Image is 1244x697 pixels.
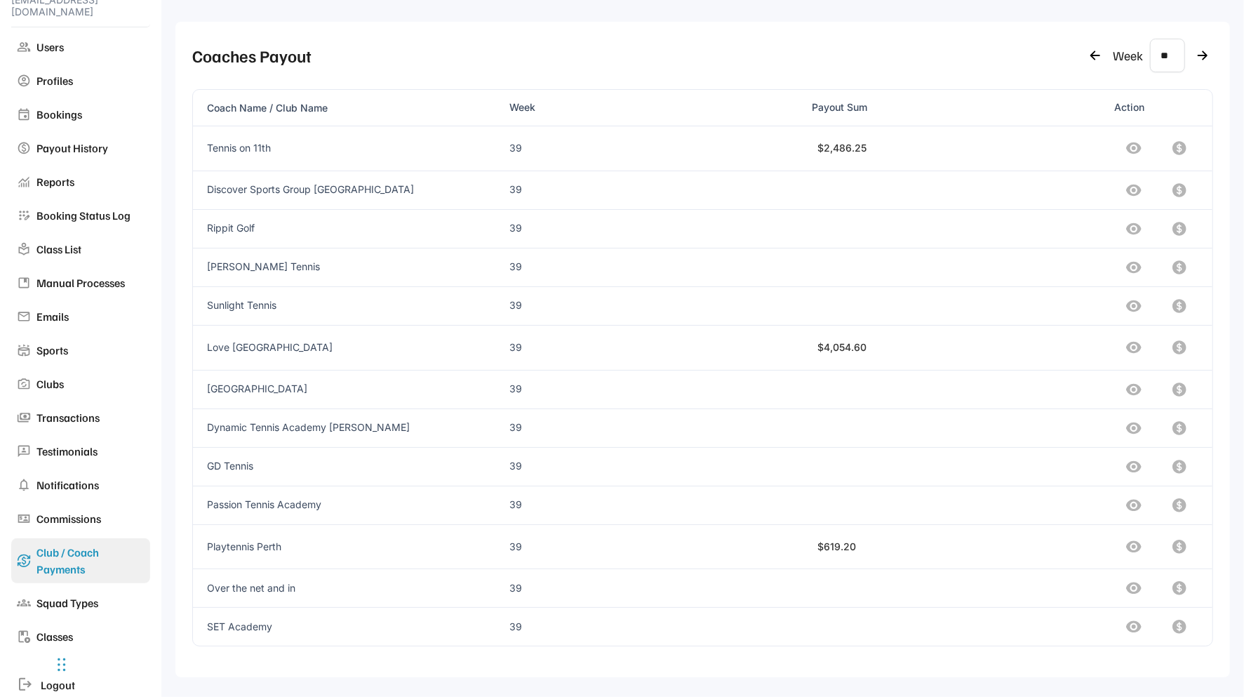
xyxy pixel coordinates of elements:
[36,72,145,89] div: Profiles
[1114,102,1198,114] div: Action
[36,207,145,224] div: Booking Status Log
[817,342,867,354] div: $4,054.60
[36,241,145,258] div: Class List
[207,621,498,633] div: SET Academy
[36,342,145,359] div: Sports
[509,261,801,273] div: 39
[17,411,31,425] img: payments_24dp_909090_FILL0_wght400_GRAD0_opsz24.svg
[17,74,31,88] img: account_circle_24dp_909090_FILL0_wght400_GRAD0_opsz24.svg
[17,554,31,568] img: currency_exchange_24dp_2696BE_FILL0_wght400_GRAD0_opsz24.svg
[36,140,145,157] div: Payout History
[207,383,498,395] div: [GEOGRAPHIC_DATA]
[36,308,145,325] div: Emails
[509,541,801,553] div: 39
[17,242,31,256] img: local_library_24dp_909090_FILL0_wght400_GRAD0_opsz24.svg
[36,595,145,611] div: Squad Types
[36,106,145,123] div: Bookings
[207,583,498,595] div: Over the net and in
[207,184,498,196] div: Discover Sports Group [GEOGRAPHIC_DATA]
[509,460,801,472] div: 39
[36,173,145,190] div: Reports
[36,510,145,527] div: Commissions
[509,142,801,154] div: 39
[207,422,498,434] div: Dynamic Tennis Academy [PERSON_NAME]
[509,422,801,434] div: 39
[17,175,31,189] img: monitoring_24dp_909090_FILL0_wght400_GRAD0_opsz24.svg
[509,300,801,312] div: 39
[207,223,498,234] div: Rippit Golf
[1113,46,1143,65] div: Week
[509,342,801,354] div: 39
[207,541,498,553] div: Playtennis Perth
[207,300,498,312] div: Sunlight Tennis
[509,184,801,196] div: 39
[509,383,801,395] div: 39
[17,141,31,155] img: paid_24dp_909090_FILL0_wght400_GRAD0_opsz24.svg
[509,499,801,511] div: 39
[17,478,31,492] img: notifications_24dp_909090_FILL0_wght400_GRAD0_opsz24.svg
[207,100,498,115] div: Coach Name / Club Name
[36,274,145,291] div: Manual Processes
[17,596,31,610] img: groups_24dp_909090_FILL0_wght400_GRAD0_opsz24.svg
[207,499,498,511] div: Passion Tennis Academy
[17,276,31,290] img: developer_guide_24dp_909090_FILL0_wght400_GRAD0_opsz24.svg
[36,628,145,645] div: Classes
[509,621,801,633] div: 39
[207,142,498,154] div: Tennis on 11th
[17,512,31,526] img: universal_currency_24dp_909090_FILL0_wght400_GRAD0_opsz24.svg
[17,310,31,324] img: mail_24dp_909090_FILL0_wght400_GRAD0_opsz24.svg
[509,102,801,114] div: Week
[17,444,31,458] img: 3p_24dp_909090_FILL0_wght400_GRAD0_opsz24.svg
[17,208,31,223] img: app_registration_24dp_909090_FILL0_wght400_GRAD0_opsz24.svg
[36,409,145,426] div: Transactions
[36,477,145,493] div: Notifications
[41,677,145,693] div: Logout
[192,43,312,68] div: Coaches Payout
[207,460,498,472] div: GD Tennis
[17,40,31,54] img: group_24dp_909090_FILL0_wght400_GRAD0_opsz24.svg
[17,107,31,121] img: event_24dp_909090_FILL0_wght400_GRAD0_opsz24.svg
[36,443,145,460] div: Testimonials
[509,583,801,595] div: 39
[817,541,856,553] div: $619.20
[817,142,867,154] div: $2,486.25
[812,102,1103,114] div: Payout Sum
[36,376,145,392] div: Clubs
[17,377,31,391] img: party_mode_24dp_909090_FILL0_wght400_GRAD0_opsz24.svg
[36,544,145,578] div: Club / Coach Payments
[207,342,498,354] div: Love [GEOGRAPHIC_DATA]
[17,343,31,357] img: stadium_24dp_909090_FILL0_wght400_GRAD0_opsz24.svg
[509,223,801,234] div: 39
[36,39,145,55] div: Users
[207,261,498,273] div: [PERSON_NAME] Tennis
